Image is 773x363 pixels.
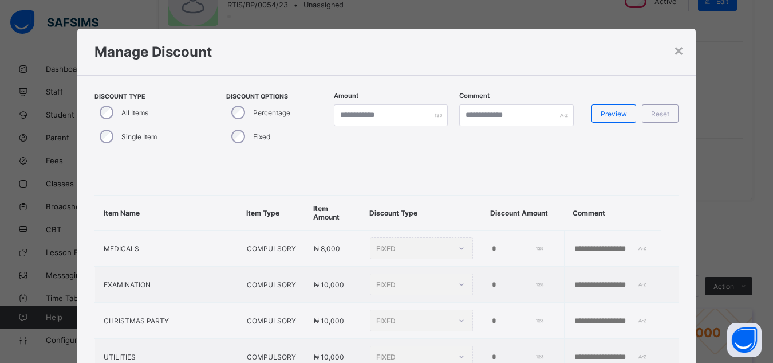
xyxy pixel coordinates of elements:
label: Percentage [253,108,290,117]
th: Item Amount [305,196,361,231]
h1: Manage Discount [94,44,679,60]
label: Fixed [253,132,270,141]
span: ₦ 10,000 [314,353,344,361]
div: × [673,40,684,60]
td: COMPULSORY [238,303,305,339]
td: CHRISTMAS PARTY [95,303,238,339]
span: ₦ 10,000 [314,280,344,289]
span: ₦ 8,000 [314,244,340,253]
td: EXAMINATION [95,267,238,303]
th: Comment [564,196,661,231]
td: MEDICALS [95,231,238,267]
label: Comment [459,92,490,100]
span: ₦ 10,000 [314,317,344,325]
span: Discount Options [226,93,328,100]
td: COMPULSORY [238,267,305,303]
button: Open asap [727,323,762,357]
label: All Items [121,108,148,117]
th: Item Type [238,196,305,231]
th: Discount Type [361,196,482,231]
label: Amount [334,92,358,100]
span: Discount Type [94,93,203,100]
span: Reset [651,110,669,118]
span: Preview [601,110,627,118]
td: COMPULSORY [238,231,305,267]
th: Discount Amount [482,196,564,231]
label: Single Item [121,132,157,141]
th: Item Name [95,196,238,231]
